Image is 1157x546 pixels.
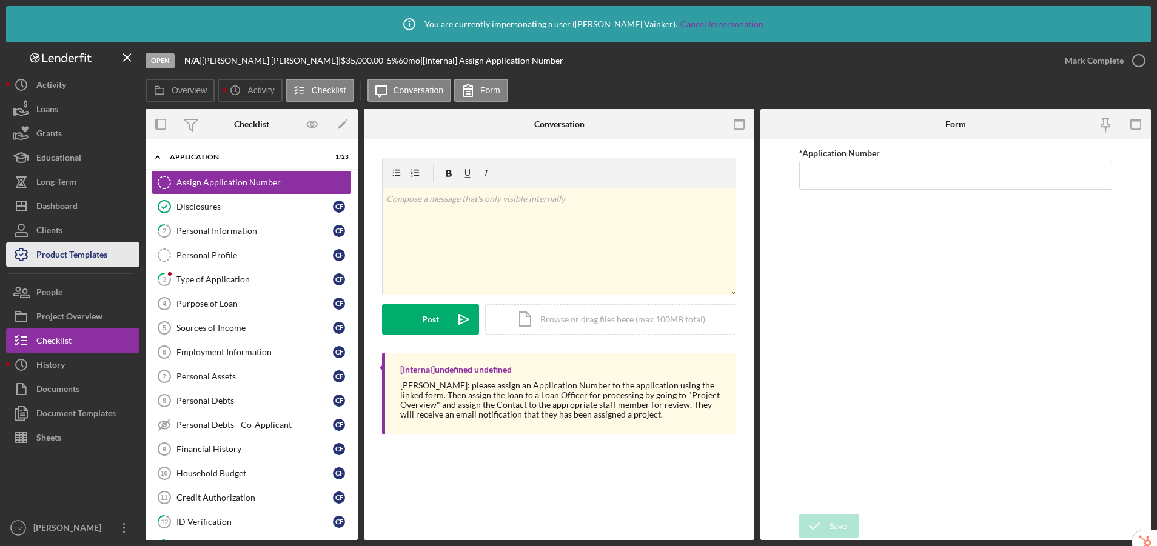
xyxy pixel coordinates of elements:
[6,145,139,170] button: Educational
[247,85,274,95] label: Activity
[152,437,352,461] a: 9Financial HistoryCF
[6,242,139,267] button: Product Templates
[176,226,333,236] div: Personal Information
[333,298,345,310] div: C F
[6,280,139,304] button: People
[176,468,333,478] div: Household Budget
[534,119,585,129] div: Conversation
[1065,48,1124,73] div: Mark Complete
[36,97,58,124] div: Loans
[176,202,333,211] div: Disclosures
[160,494,167,501] tspan: 11
[6,170,139,194] button: Long-Term
[945,119,966,129] div: Form
[6,401,139,425] a: Document Templates
[1053,48,1151,73] button: Mark Complete
[6,194,139,218] a: Dashboard
[36,242,107,270] div: Product Templates
[176,420,333,430] div: Personal Debts - Co-Applicant
[333,370,345,382] div: C F
[176,347,333,357] div: Employment Information
[6,516,139,540] button: EV[PERSON_NAME]
[6,73,139,97] button: Activity
[152,461,352,485] a: 10Household BudgetCF
[6,121,139,145] button: Grants
[152,340,352,364] a: 6Employment InformationCF
[454,79,508,102] button: Form
[172,85,207,95] label: Overview
[333,467,345,479] div: C F
[420,56,563,65] div: | [Internal] Assign Application Number
[6,425,139,450] a: Sheets
[333,225,345,237] div: C F
[36,145,81,173] div: Educational
[36,194,78,221] div: Dashboard
[333,322,345,334] div: C F
[152,267,352,291] a: 3Type of ApplicationCF
[218,79,282,102] button: Activity
[36,401,116,428] div: Document Templates
[152,510,352,534] a: 12ID VerificationCF
[333,249,345,261] div: C F
[333,273,345,285] div: C F
[6,328,139,353] button: Checklist
[799,148,880,158] label: *Application Number
[152,413,352,437] a: Personal Debts - Co-ApplicantCF
[6,218,139,242] button: Clients
[163,227,166,235] tspan: 2
[176,371,333,381] div: Personal Assets
[176,178,351,187] div: Assign Application Number
[6,353,139,377] button: History
[333,516,345,528] div: C F
[367,79,452,102] button: Conversation
[15,525,22,531] text: EV
[176,299,333,308] div: Purpose of Loan
[6,304,139,328] button: Project Overview
[6,97,139,121] button: Loans
[163,300,167,307] tspan: 4
[152,291,352,316] a: 4Purpose of LoanCF
[176,250,333,260] div: Personal Profile
[333,443,345,455] div: C F
[36,170,76,197] div: Long-Term
[382,304,479,335] button: Post
[333,491,345,504] div: C F
[152,219,352,243] a: 2Personal InformationCF
[400,381,724,419] div: [PERSON_NAME]: please assign an Application Number to the application using the linked form. Then...
[176,493,333,502] div: Credit Authorization
[163,324,166,331] tspan: 5
[170,153,318,161] div: Application
[163,397,166,404] tspan: 8
[333,346,345,358] div: C F
[176,275,333,284] div: Type of Application
[176,323,333,333] div: Sources of Income
[36,280,62,307] div: People
[152,485,352,510] a: 11Credit AuthorizationCF
[202,56,341,65] div: [PERSON_NAME] [PERSON_NAME] |
[312,85,346,95] label: Checklist
[799,514,859,538] button: Save
[152,316,352,340] a: 5Sources of IncomeCF
[163,275,166,283] tspan: 3
[176,396,333,405] div: Personal Debts
[234,119,269,129] div: Checklist
[163,445,166,453] tspan: 9
[36,328,72,356] div: Checklist
[36,425,61,453] div: Sheets
[184,56,202,65] div: |
[36,73,66,100] div: Activity
[480,85,500,95] label: Form
[333,201,345,213] div: C F
[327,153,349,161] div: 1 / 23
[422,304,439,335] div: Post
[152,195,352,219] a: DisclosuresCF
[36,218,62,245] div: Clients
[680,19,763,29] a: Cancel Impersonation
[387,56,398,65] div: 5 %
[160,470,167,477] tspan: 10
